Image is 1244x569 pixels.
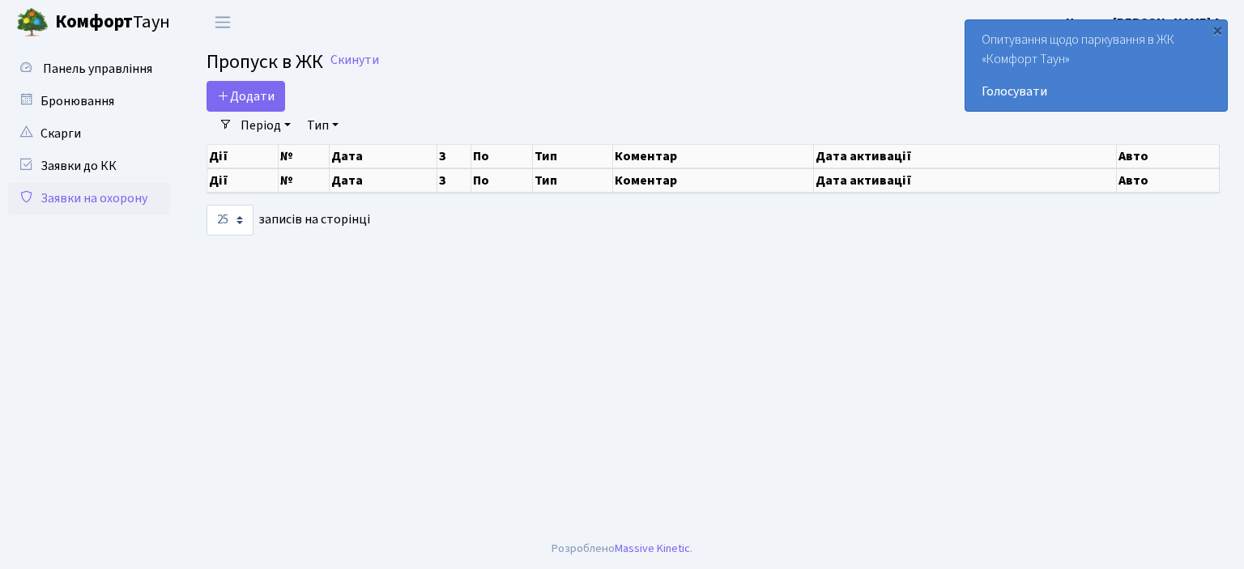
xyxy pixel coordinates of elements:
a: Додати [207,81,285,112]
span: Панель управління [43,60,152,78]
select: записів на сторінці [207,205,253,236]
a: Скарги [8,117,170,150]
th: З [437,168,471,193]
button: Переключити навігацію [202,9,243,36]
th: Дата активації [814,168,1117,193]
b: Комфорт [55,9,133,35]
b: Цитрус [PERSON_NAME] А. [1066,14,1225,32]
th: Авто [1117,145,1220,168]
label: записів на сторінці [207,205,370,236]
img: logo.png [16,6,49,39]
a: Тип [300,112,345,139]
a: Бронювання [8,85,170,117]
a: Заявки на охорону [8,182,170,214]
a: Massive Kinetic [615,540,690,557]
div: Розроблено . [552,540,692,558]
a: Період [234,112,297,139]
th: № [279,145,330,168]
a: Цитрус [PERSON_NAME] А. [1066,13,1225,32]
span: Таун [55,9,170,36]
a: Голосувати [982,82,1211,101]
th: Авто [1117,168,1220,193]
th: Коментар [613,168,814,193]
th: Коментар [613,145,814,168]
span: Додати [217,87,275,105]
th: З [437,145,471,168]
th: Дата активації [814,145,1117,168]
th: По [471,168,532,193]
th: Тип [533,145,614,168]
th: Тип [533,168,614,193]
a: Заявки до КК [8,150,170,182]
div: Опитування щодо паркування в ЖК «Комфорт Таун» [965,20,1227,111]
span: Пропуск в ЖК [207,48,323,76]
th: Дії [207,168,279,193]
th: Дата [330,145,437,168]
div: × [1209,22,1225,38]
th: Дата [330,168,437,193]
th: № [279,168,330,193]
th: Дії [207,145,279,168]
a: Скинути [330,53,379,68]
th: По [471,145,532,168]
a: Панель управління [8,53,170,85]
